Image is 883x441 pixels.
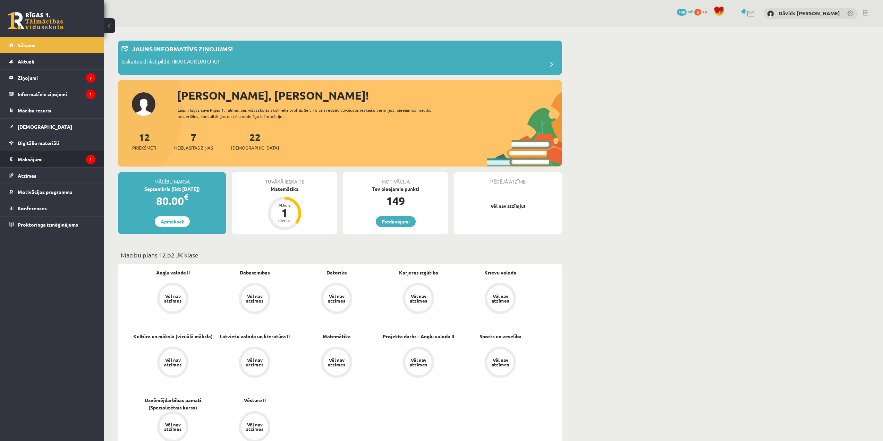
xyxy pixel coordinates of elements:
a: 0 xp [694,9,710,14]
a: [DEMOGRAPHIC_DATA] [9,119,95,135]
a: Informatīvie ziņojumi1 [9,86,95,102]
div: Vēl nav atzīmes [163,294,182,303]
a: Sports un veselība [479,333,521,340]
a: Kultūra un māksla (vizuālā māksla) [133,333,213,340]
a: Latviešu valoda un literatūra II [220,333,290,340]
a: Ziņojumi7 [9,70,95,86]
div: Vēl nav atzīmes [409,294,428,303]
p: Jauns informatīvs ziņojums! [132,44,233,53]
span: Priekšmeti [132,144,156,151]
div: Vēl nav atzīmes [409,358,428,367]
div: Vēl nav atzīmes [327,294,346,303]
div: [PERSON_NAME], [PERSON_NAME]! [177,87,562,104]
a: Digitālie materiāli [9,135,95,151]
div: Vēl nav atzīmes [245,358,264,367]
span: Motivācijas programma [18,189,73,195]
i: 1 [86,90,95,99]
a: 22[DEMOGRAPHIC_DATA] [231,131,279,151]
span: xp [702,9,707,14]
p: Mācību plāns 12.b2 JK klase [121,250,559,260]
div: Pēdējā atzīme [454,172,562,185]
a: Vēsture II [244,397,266,404]
legend: Informatīvie ziņojumi [18,86,95,102]
div: Vēl nav atzīmes [163,422,182,431]
a: Vēl nav atzīmes [132,347,214,379]
a: Piedāvājumi [376,216,416,227]
a: Sākums [9,37,95,53]
a: Vēl nav atzīmes [214,347,296,379]
div: Septembris (līdz [DATE]) [118,185,226,193]
div: Vēl nav atzīmes [491,294,510,303]
span: Neizlasītās ziņas [174,144,213,151]
div: 149 [343,193,448,209]
span: Sākums [18,42,35,48]
div: Tev pieejamie punkti [343,185,448,193]
a: Vēl nav atzīmes [132,283,214,315]
a: Vēl nav atzīmes [296,347,377,379]
a: Vēl nav atzīmes [214,283,296,315]
span: Aktuāli [18,58,34,65]
div: dienas [274,218,295,222]
a: Mācību resursi [9,102,95,118]
span: Konferences [18,205,47,211]
legend: Ziņojumi [18,70,95,86]
div: Motivācija [343,172,448,185]
a: Matemātika [323,333,351,340]
a: Krievu valoda [484,269,516,276]
p: Ieskaites drīkst pildīt TIKAI CAUR DATORU! [121,58,219,67]
a: Vēl nav atzīmes [377,347,459,379]
div: 1 [274,207,295,218]
span: [DEMOGRAPHIC_DATA] [18,124,72,130]
p: Vēl nav atzīmju! [457,203,559,210]
span: Digitālie materiāli [18,140,59,146]
div: Vēl nav atzīmes [245,294,264,303]
legend: Maksājumi [18,151,95,167]
div: Vēl nav atzīmes [491,358,510,367]
a: Maksājumi1 [9,151,95,167]
a: 12Priekšmeti [132,131,156,151]
a: Konferences [9,200,95,216]
div: Laipni lūgts savā Rīgas 1. Tālmācības vidusskolas skolnieka profilā. Šeit Tu vari redzēt tuvojošo... [178,107,444,119]
a: Datorika [326,269,347,276]
div: Matemātika [232,185,337,193]
a: Dāvids [PERSON_NAME] [779,10,840,17]
a: Motivācijas programma [9,184,95,200]
span: Atzīmes [18,172,36,179]
img: Dāvids Jānis Nicmanis [767,10,774,17]
span: € [184,192,188,202]
a: 149 mP [677,9,693,14]
span: Mācību resursi [18,107,51,113]
a: Matemātika Atlicis 1 dienas [232,185,337,231]
a: Projekta darbs - Angļu valoda II [383,333,454,340]
span: mP [688,9,693,14]
a: Angļu valoda II [156,269,190,276]
span: 149 [677,9,687,16]
span: 0 [694,9,701,16]
a: Vēl nav atzīmes [296,283,377,315]
div: Vēl nav atzīmes [245,422,264,431]
a: Apmaksāt [155,216,190,227]
div: Vēl nav atzīmes [327,358,346,367]
div: Vēl nav atzīmes [163,358,182,367]
div: Atlicis [274,203,295,207]
a: Vēl nav atzīmes [459,347,541,379]
div: Mācību maksa [118,172,226,185]
a: Karjeras izglītība [399,269,438,276]
a: 7Neizlasītās ziņas [174,131,213,151]
a: Vēl nav atzīmes [459,283,541,315]
div: Tuvākā ieskaite [232,172,337,185]
a: Aktuāli [9,53,95,69]
i: 7 [86,73,95,83]
a: Dabaszinības [240,269,270,276]
span: [DEMOGRAPHIC_DATA] [231,144,279,151]
a: Vēl nav atzīmes [377,283,459,315]
a: Rīgas 1. Tālmācības vidusskola [8,12,63,29]
i: 1 [86,155,95,164]
div: 80.00 [118,193,226,209]
a: Atzīmes [9,168,95,184]
a: Proktoringa izmēģinājums [9,217,95,232]
span: Proktoringa izmēģinājums [18,221,78,228]
a: Jauns informatīvs ziņojums! Ieskaites drīkst pildīt TIKAI CAUR DATORU! [121,44,559,71]
a: Uzņēmējdarbības pamati (Specializētais kurss) [132,397,214,411]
